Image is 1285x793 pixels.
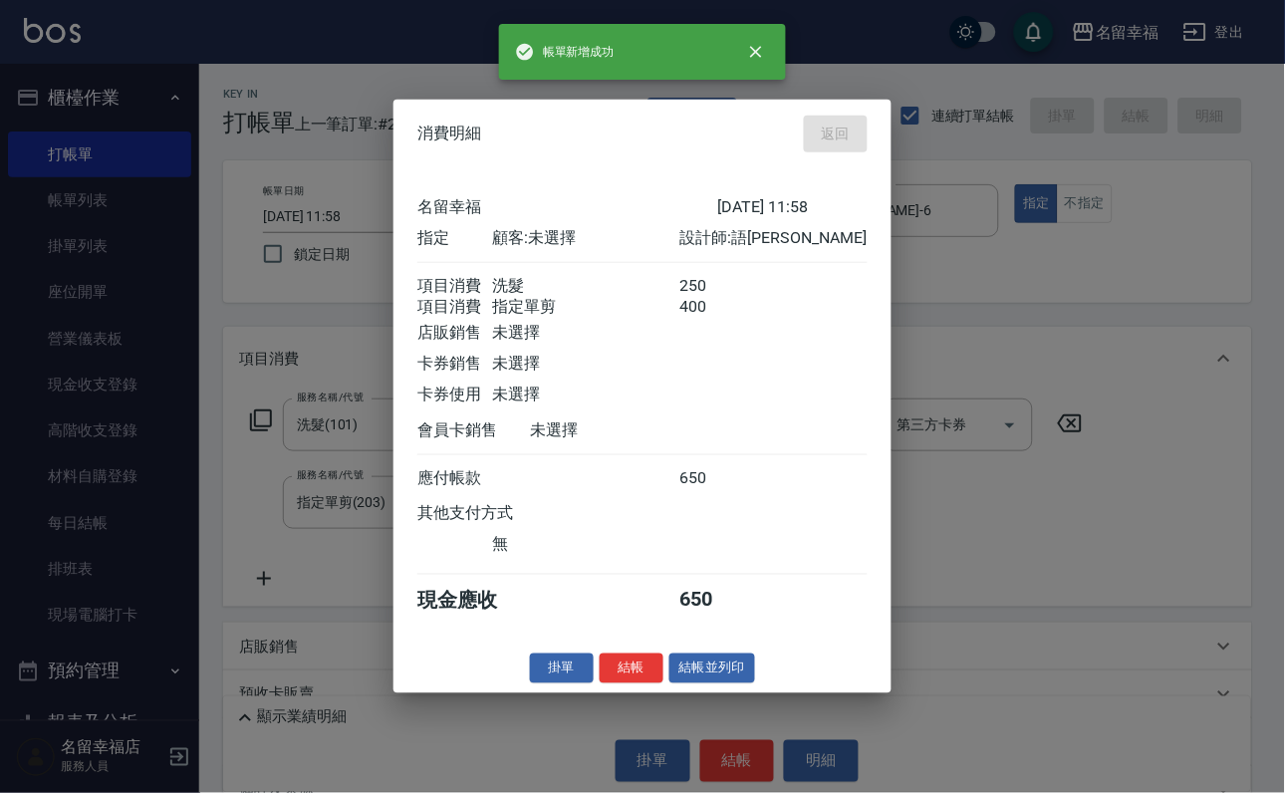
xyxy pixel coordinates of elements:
[515,42,615,62] span: 帳單新增成功
[492,534,679,555] div: 無
[717,196,868,217] div: [DATE] 11:58
[492,227,679,248] div: 顧客: 未選擇
[417,275,492,296] div: 項目消費
[680,275,755,296] div: 250
[417,322,492,343] div: 店販銷售
[417,503,568,524] div: 其他支付方式
[680,467,755,488] div: 650
[600,653,663,683] button: 結帳
[492,275,679,296] div: 洗髮
[492,296,679,317] div: 指定單剪
[417,587,530,614] div: 現金應收
[417,353,492,374] div: 卡券銷售
[492,384,679,404] div: 未選擇
[669,653,756,683] button: 結帳並列印
[530,419,717,440] div: 未選擇
[734,30,778,74] button: close
[417,384,492,404] div: 卡券使用
[680,587,755,614] div: 650
[680,227,868,248] div: 設計師: 語[PERSON_NAME]
[417,124,481,143] span: 消費明細
[680,296,755,317] div: 400
[530,653,594,683] button: 掛單
[492,322,679,343] div: 未選擇
[417,467,492,488] div: 應付帳款
[417,419,530,440] div: 會員卡銷售
[417,296,492,317] div: 項目消費
[492,353,679,374] div: 未選擇
[417,227,492,248] div: 指定
[417,196,717,217] div: 名留幸福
